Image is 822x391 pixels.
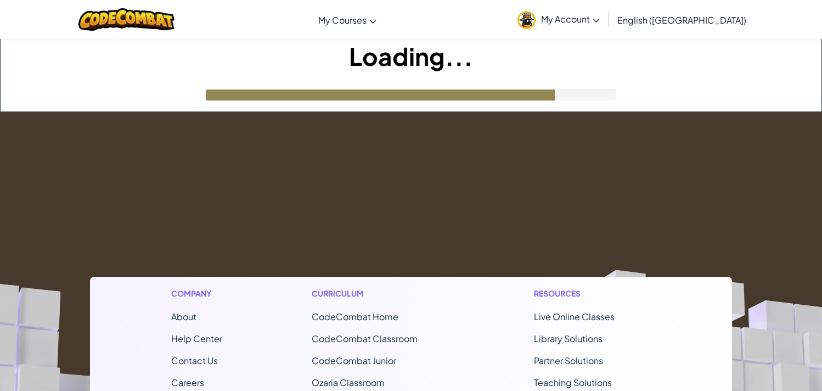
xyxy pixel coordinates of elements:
a: Live Online Classes [534,311,615,322]
span: Contact Us [171,355,218,366]
a: English ([GEOGRAPHIC_DATA]) [612,5,752,35]
span: CodeCombat Home [312,311,398,322]
img: CodeCombat logo [78,8,174,31]
span: My Account [541,13,600,25]
img: avatar [517,11,536,29]
a: CodeCombat Classroom [312,333,418,344]
a: My Courses [313,5,382,35]
h1: Company [171,288,222,299]
a: Ozaria Classroom [312,377,385,388]
a: Partner Solutions [534,355,603,366]
a: Teaching Solutions [534,377,612,388]
h1: Curriculum [312,288,444,299]
span: English ([GEOGRAPHIC_DATA]) [617,14,746,26]
h1: Loading... [1,39,821,73]
a: CodeCombat Junior [312,355,396,366]
a: My Account [512,2,605,37]
span: My Courses [318,14,367,26]
h1: Resources [534,288,651,299]
a: About [171,311,196,322]
a: Help Center [171,333,222,344]
a: Careers [171,377,204,388]
a: Library Solutions [534,333,603,344]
